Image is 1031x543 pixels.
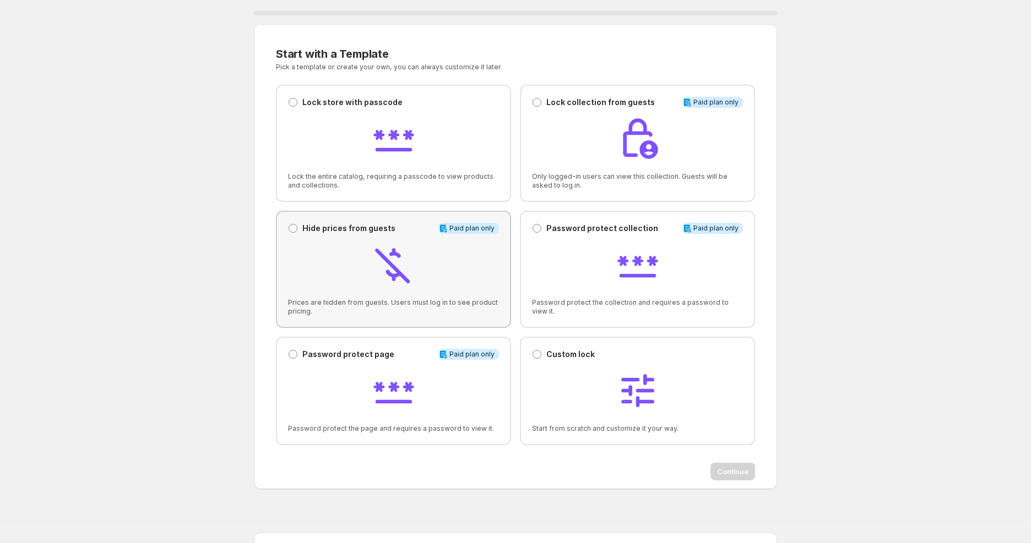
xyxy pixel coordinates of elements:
[372,117,416,161] img: Lock store with passcode
[449,350,495,359] span: Paid plan only
[276,47,389,61] span: Start with a Template
[288,424,499,433] span: Password protect the page and requires a password to view it.
[693,224,739,233] span: Paid plan only
[616,117,660,161] img: Lock collection from guests
[532,424,743,433] span: Start from scratch and customize it your way.
[372,369,416,413] img: Password protect page
[546,223,658,234] p: Password protect collection
[616,243,660,287] img: Password protect collection
[302,349,394,360] p: Password protect page
[449,224,495,233] span: Paid plan only
[532,172,743,190] span: Only logged-in users can view this collection. Guests will be asked to log in.
[302,97,403,108] p: Lock store with passcode
[532,298,743,316] span: Password protect the collection and requires a password to view it.
[546,97,655,108] p: Lock collection from guests
[288,298,499,316] span: Prices are hidden from guests. Users must log in to see product pricing.
[616,369,660,413] img: Custom lock
[546,349,595,360] p: Custom lock
[276,63,625,72] p: Pick a template or create your own, you can always customize it later.
[288,172,499,190] span: Lock the entire catalog, requiring a passcode to view products and collections.
[372,243,416,287] img: Hide prices from guests
[302,223,395,234] p: Hide prices from guests
[693,98,739,107] span: Paid plan only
